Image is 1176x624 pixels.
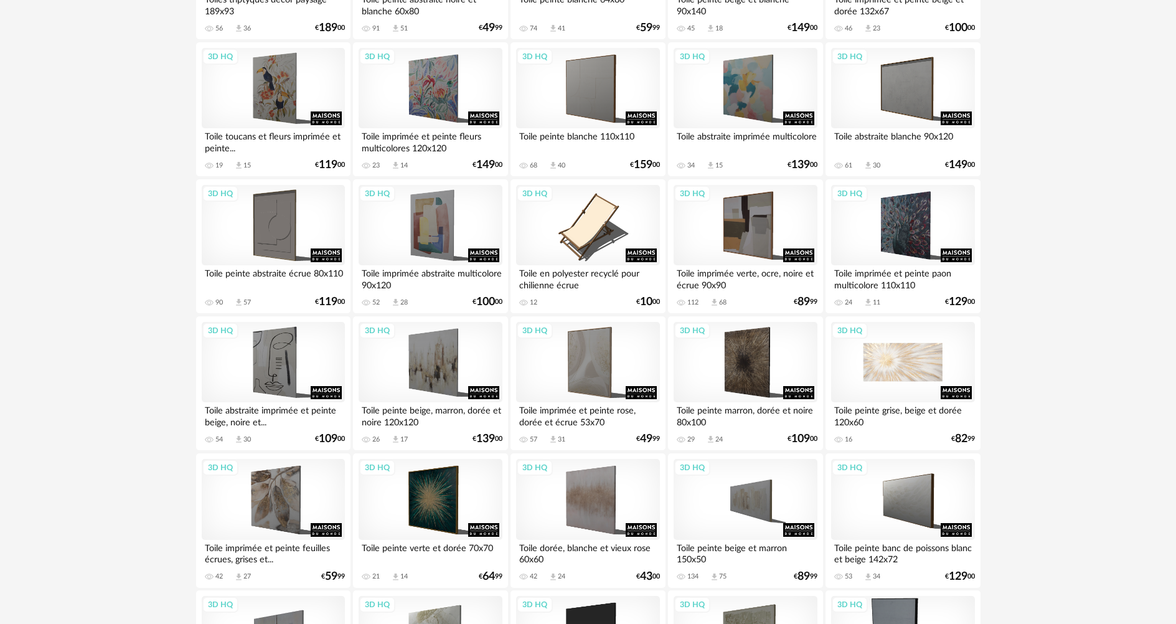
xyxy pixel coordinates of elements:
div: 75 [719,572,727,581]
span: Download icon [548,572,558,582]
div: 3D HQ [517,597,553,613]
div: 3D HQ [517,460,553,476]
div: 3D HQ [517,186,553,202]
div: € 00 [788,161,817,169]
a: 3D HQ Toile imprimée verte, ocre, noire et écrue 90x90 112 Download icon 68 €8999 [668,179,822,314]
div: 68 [530,161,537,170]
div: 3D HQ [202,597,238,613]
span: 149 [476,161,495,169]
span: Download icon [234,161,243,170]
div: 15 [243,161,251,170]
div: Toile imprimée verte, ocre, noire et écrue 90x90 [674,265,817,290]
div: 24 [715,435,723,444]
div: € 00 [473,161,502,169]
div: 3D HQ [359,597,395,613]
div: Toile peinte grise, beige et dorée 120x60 [831,402,974,427]
span: Download icon [863,161,873,170]
a: 3D HQ Toile peinte banc de poissons blanc et beige 142x72 53 Download icon 34 €12900 [826,453,980,588]
div: 30 [243,435,251,444]
div: 12 [530,298,537,307]
span: Download icon [234,435,243,444]
span: 159 [634,161,652,169]
div: 61 [845,161,852,170]
div: 3D HQ [674,186,710,202]
div: Toile en polyester recyclé pour chilienne écrue [516,265,659,290]
div: Toile imprimée et peinte rose, dorée et écrue 53x70 [516,402,659,427]
div: 14 [400,572,408,581]
a: 3D HQ Toile peinte grise, beige et dorée 120x60 16 €8299 [826,316,980,451]
span: Download icon [391,161,400,170]
span: 59 [325,572,337,581]
div: € 00 [636,572,660,581]
div: 3D HQ [674,323,710,339]
span: 129 [949,298,967,306]
span: Download icon [391,298,400,307]
div: Toile peinte beige, marron, dorée et noire 120x120 [359,402,502,427]
div: 3D HQ [202,186,238,202]
span: 139 [476,435,495,443]
a: 3D HQ Toile peinte abstraite écrue 80x110 90 Download icon 57 €11900 [196,179,350,314]
div: Toile imprimée et peinte feuilles écrues, grises et... [202,540,345,565]
div: 42 [215,572,223,581]
div: 11 [873,298,880,307]
div: € 00 [788,24,817,32]
a: 3D HQ Toile imprimée et peinte feuilles écrues, grises et... 42 Download icon 27 €5999 [196,453,350,588]
div: € 00 [315,435,345,443]
span: 100 [949,24,967,32]
a: 3D HQ Toile toucans et fleurs imprimée et peinte... 19 Download icon 15 €11900 [196,42,350,177]
div: € 99 [479,572,502,581]
div: 29 [687,435,695,444]
div: Toile peinte banc de poissons blanc et beige 142x72 [831,540,974,565]
span: 64 [482,572,495,581]
span: Download icon [710,572,719,582]
div: 46 [845,24,852,33]
div: 36 [243,24,251,33]
span: Download icon [234,24,243,33]
div: 57 [243,298,251,307]
div: € 99 [636,435,660,443]
div: 3D HQ [832,323,868,339]
div: 28 [400,298,408,307]
a: 3D HQ Toile imprimée abstraite multicolore 90x120 52 Download icon 28 €10000 [353,179,507,314]
div: 51 [400,24,408,33]
span: Download icon [863,298,873,307]
span: Download icon [234,298,243,307]
div: € 00 [636,298,660,306]
div: 3D HQ [832,460,868,476]
a: 3D HQ Toile imprimée et peinte paon multicolore 110x110 24 Download icon 11 €12900 [826,179,980,314]
div: 68 [719,298,727,307]
div: 53 [845,572,852,581]
span: 129 [949,572,967,581]
div: 56 [215,24,223,33]
div: 34 [687,161,695,170]
span: Download icon [548,161,558,170]
a: 3D HQ Toile peinte marron, dorée et noire 80x100 29 Download icon 24 €10900 [668,316,822,451]
div: Toile dorée, blanche et vieux rose 60x60 [516,540,659,565]
span: Download icon [391,572,400,582]
div: € 00 [473,435,502,443]
span: 109 [319,435,337,443]
a: 3D HQ Toile peinte verte et dorée 70x70 21 Download icon 14 €6499 [353,453,507,588]
div: 134 [687,572,699,581]
div: 3D HQ [832,186,868,202]
div: € 99 [794,572,817,581]
div: Toile abstraite blanche 90x120 [831,128,974,153]
a: 3D HQ Toile abstraite imprimée multicolore 34 Download icon 15 €13900 [668,42,822,177]
div: Toile imprimée et peinte paon multicolore 110x110 [831,265,974,290]
span: 119 [319,161,337,169]
span: Download icon [863,24,873,33]
div: 17 [400,435,408,444]
div: € 00 [945,572,975,581]
span: 59 [640,24,652,32]
div: 24 [558,572,565,581]
div: € 99 [636,24,660,32]
span: Download icon [234,572,243,582]
div: 30 [873,161,880,170]
a: 3D HQ Toile peinte blanche 110x110 68 Download icon 40 €15900 [510,42,665,177]
div: 24 [845,298,852,307]
span: Download icon [706,435,715,444]
div: Toile toucans et fleurs imprimée et peinte... [202,128,345,153]
div: € 99 [951,435,975,443]
div: 112 [687,298,699,307]
div: Toile peinte abstraite écrue 80x110 [202,265,345,290]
